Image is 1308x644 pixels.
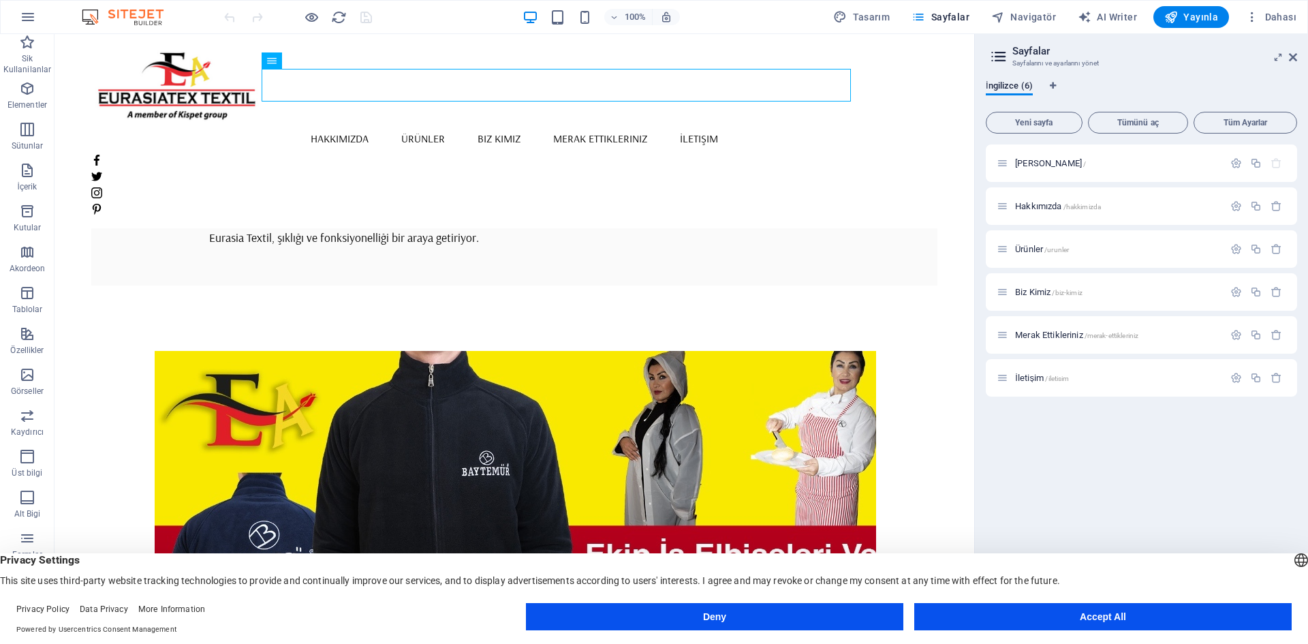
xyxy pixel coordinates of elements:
div: Ayarlar [1230,243,1242,255]
div: Sil [1271,286,1282,298]
div: Sil [1271,372,1282,384]
span: Navigatör [991,10,1056,24]
div: Biz Kimiz/biz-kimiz [1011,288,1224,296]
button: Tüm Ayarlar [1194,112,1297,134]
div: Sil [1271,243,1282,255]
div: Ayarlar [1230,286,1242,298]
span: / [1083,160,1086,168]
span: AI Writer [1078,10,1137,24]
span: Sayfayı açmak için tıkla [1015,201,1101,211]
i: Yeniden boyutlandırmada yakınlaştırma düzeyini seçilen cihaza uyacak şekilde otomatik olarak ayarla. [660,11,672,23]
p: Tablolar [12,304,43,315]
button: Sayfalar [906,6,975,28]
div: Sil [1271,329,1282,341]
div: Merak Ettikleriniz/merak-ettikleriniz [1011,331,1224,339]
span: Sayfayı açmak için tıkla [1015,373,1070,383]
div: Sil [1271,200,1282,212]
span: Tümünü aç [1094,119,1183,127]
div: Dil Sekmeleri [986,80,1297,106]
div: Ayarlar [1230,200,1242,212]
div: Ayarlar [1230,157,1242,169]
p: Formlar [12,549,42,560]
p: İçerik [17,181,37,192]
div: [PERSON_NAME]/ [1011,159,1224,168]
span: Sayfayı açmak için tıkla [1015,158,1086,168]
p: Elementler [7,99,47,110]
div: Ayarlar [1230,372,1242,384]
p: Kutular [14,222,42,233]
p: Özellikler [10,345,44,356]
span: /biz-kimiz [1052,289,1082,296]
div: Çoğalt [1250,243,1262,255]
button: Navigatör [986,6,1061,28]
button: Ön izleme modundan çıkıp düzenlemeye devam etmek için buraya tıklayın [303,9,320,25]
img: Editor Logo [78,9,181,25]
div: Ürünler/urunler [1011,245,1224,254]
span: Sayfalar [912,10,969,24]
button: Tümünü aç [1088,112,1189,134]
p: Kaydırıcı [11,427,44,438]
span: Sayfayı açmak için tıkla [1015,287,1083,297]
span: Yeni sayfa [992,119,1076,127]
button: Tasarım [828,6,895,28]
div: Çoğalt [1250,200,1262,212]
button: 100% [604,9,653,25]
span: İngilizce (6) [986,78,1033,97]
button: Dahası [1240,6,1302,28]
span: /urunler [1044,246,1069,254]
span: Sayfayı açmak için tıkla [1015,244,1069,254]
div: Hakkımızda/hakkimizda [1011,202,1224,211]
span: Tüm Ayarlar [1200,119,1291,127]
div: Başlangıç sayfası silinemez [1271,157,1282,169]
div: Çoğalt [1250,372,1262,384]
span: /iletisim [1045,375,1069,382]
div: İletişim/iletisim [1011,373,1224,382]
button: reload [330,9,347,25]
div: Çoğalt [1250,329,1262,341]
h2: Sayfalar [1012,45,1297,57]
button: AI Writer [1072,6,1142,28]
p: Görseller [11,386,44,397]
span: Tasarım [833,10,890,24]
button: Yayınla [1153,6,1229,28]
span: Dahası [1245,10,1296,24]
h3: Sayfalarını ve ayarlarını yönet [1012,57,1270,70]
div: Çoğalt [1250,157,1262,169]
span: /merak-ettikleriniz [1085,332,1139,339]
p: Sütunlar [12,140,44,151]
p: Akordeon [10,263,46,274]
span: Yayınla [1164,10,1218,24]
h6: 100% [625,9,647,25]
p: Alt Bigi [14,508,41,519]
button: Yeni sayfa [986,112,1083,134]
span: /hakkimizda [1063,203,1102,211]
span: Sayfayı açmak için tıkla [1015,330,1138,340]
p: Üst bilgi [12,467,42,478]
div: Çoğalt [1250,286,1262,298]
i: Sayfayı yeniden yükleyin [331,10,347,25]
div: Ayarlar [1230,329,1242,341]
